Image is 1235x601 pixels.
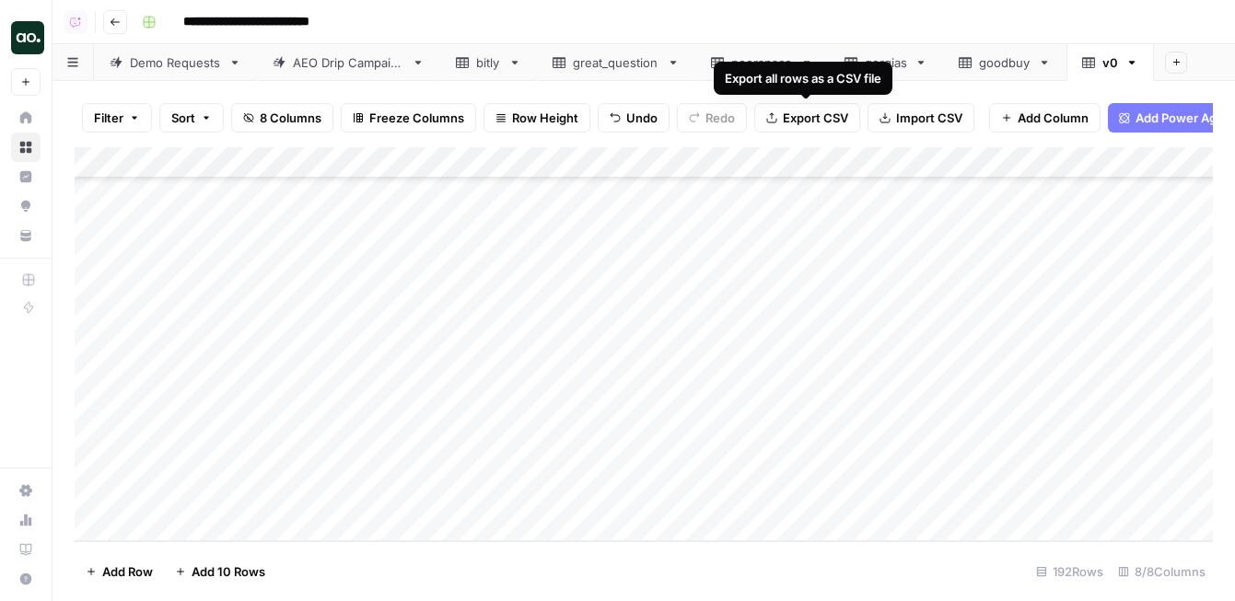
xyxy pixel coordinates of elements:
[130,53,221,72] div: Demo Requests
[979,53,1031,72] div: goodbuy
[11,15,41,61] button: Workspace: Dillon Test
[192,562,265,581] span: Add 10 Rows
[1066,44,1154,81] a: v0
[11,535,41,564] a: Learning Hub
[705,109,735,127] span: Redo
[11,103,41,133] a: Home
[598,103,670,133] button: Undo
[484,103,590,133] button: Row Height
[573,53,659,72] div: great_question
[11,21,44,54] img: Dillon Test Logo
[783,109,848,127] span: Export CSV
[512,109,578,127] span: Row Height
[11,564,41,594] button: Help + Support
[82,103,152,133] button: Filter
[1018,109,1089,127] span: Add Column
[626,109,658,127] span: Undo
[1102,53,1118,72] div: v0
[94,44,257,81] a: Demo Requests
[896,109,962,127] span: Import CSV
[943,44,1066,81] a: goodbuy
[754,103,860,133] button: Export CSV
[11,133,41,162] a: Browse
[341,103,476,133] button: Freeze Columns
[1111,557,1213,586] div: 8/8 Columns
[75,557,164,586] button: Add Row
[11,505,41,535] a: Usage
[257,44,440,81] a: AEO Drip Campaign
[94,109,123,127] span: Filter
[868,103,974,133] button: Import CSV
[293,53,404,72] div: AEO Drip Campaign
[829,44,943,81] a: gorgias
[159,103,224,133] button: Sort
[164,557,276,586] button: Add 10 Rows
[537,44,695,81] a: great_question
[102,562,153,581] span: Add Row
[369,109,464,127] span: Freeze Columns
[440,44,537,81] a: bitly
[731,53,793,72] div: peerspace
[1029,557,1111,586] div: 192 Rows
[476,53,501,72] div: bitly
[695,44,829,81] a: peerspace
[231,103,333,133] button: 8 Columns
[725,69,881,87] div: Export all rows as a CSV file
[865,53,907,72] div: gorgias
[11,221,41,250] a: Your Data
[11,191,41,221] a: Opportunities
[11,476,41,505] a: Settings
[260,109,321,127] span: 8 Columns
[677,103,747,133] button: Redo
[11,162,41,191] a: Insights
[989,103,1101,133] button: Add Column
[171,109,195,127] span: Sort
